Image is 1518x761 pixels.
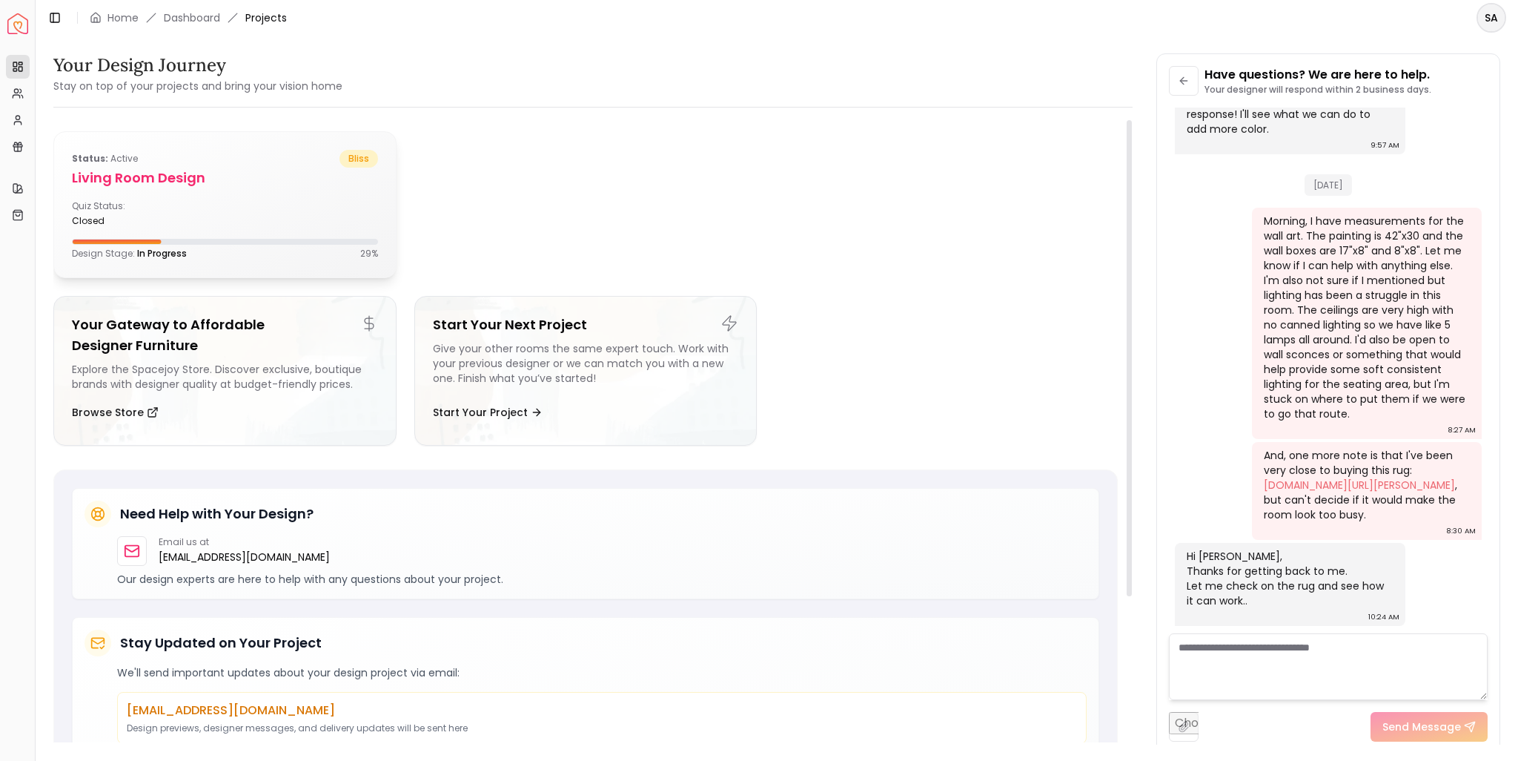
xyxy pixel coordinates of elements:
h5: Need Help with Your Design? [120,504,314,524]
p: 29 % [360,248,378,260]
div: Thank you for the link and the quick response! I'll see what we can do to add more color. [1187,92,1391,136]
h5: Your Gateway to Affordable Designer Furniture [72,314,378,356]
span: Projects [245,10,287,25]
div: Give your other rooms the same expert touch. Work with your previous designer or we can match you... [433,341,739,392]
span: bliss [339,150,378,168]
a: Home [107,10,139,25]
button: Start Your Project [433,398,543,427]
a: Spacejoy [7,13,28,34]
p: [EMAIL_ADDRESS][DOMAIN_NAME] [127,702,1077,719]
div: And, one more note is that I've been very close to buying this rug: , but can't decide if it woul... [1264,448,1468,522]
span: [DATE] [1305,174,1352,196]
div: 10:24 AM [1368,610,1399,625]
div: 8:30 AM [1446,524,1476,538]
div: 8:27 AM [1448,423,1476,438]
img: Spacejoy Logo [7,13,28,34]
a: Your Gateway to Affordable Designer FurnitureExplore the Spacejoy Store. Discover exclusive, bout... [53,296,397,446]
p: active [72,150,138,168]
h5: Start Your Next Project [433,314,739,335]
p: Email us at [159,536,330,548]
a: [EMAIL_ADDRESS][DOMAIN_NAME] [159,548,330,566]
div: Explore the Spacejoy Store. Discover exclusive, boutique brands with designer quality at budget-f... [72,362,378,392]
nav: breadcrumb [90,10,287,25]
a: Start Your Next ProjectGive your other rooms the same expert touch. Work with your previous desig... [414,296,758,446]
div: closed [72,215,219,227]
a: [DOMAIN_NAME][URL][PERSON_NAME] [1264,478,1455,492]
h3: Your Design Journey [53,53,342,77]
p: Your designer will respond within 2 business days. [1204,84,1431,96]
h5: Stay Updated on Your Project [120,633,322,653]
small: Stay on top of your projects and bring your vision home [53,79,342,93]
span: In Progress [137,247,187,260]
h5: Living Room design [72,168,378,188]
div: Hi [PERSON_NAME], Thanks for getting back to me. Let me check on the rug and see how it can work.. [1187,549,1391,608]
span: SA [1478,4,1505,31]
p: Design Stage: [72,248,187,260]
button: SA [1476,3,1506,33]
div: Quiz Status: [72,200,219,227]
a: Dashboard [164,10,220,25]
button: Browse Store [72,398,159,427]
div: 9:57 AM [1370,138,1399,153]
p: Our design experts are here to help with any questions about your project. [117,572,1087,587]
p: Have questions? We are here to help. [1204,66,1431,84]
p: Design previews, designer messages, and delivery updates will be sent here [127,722,1077,734]
b: Status: [72,152,108,165]
p: We'll send important updates about your design project via email: [117,665,1087,680]
div: Morning, I have measurements for the wall art. The painting is 42"x30 and the wall boxes are 17"x... [1264,214,1468,421]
